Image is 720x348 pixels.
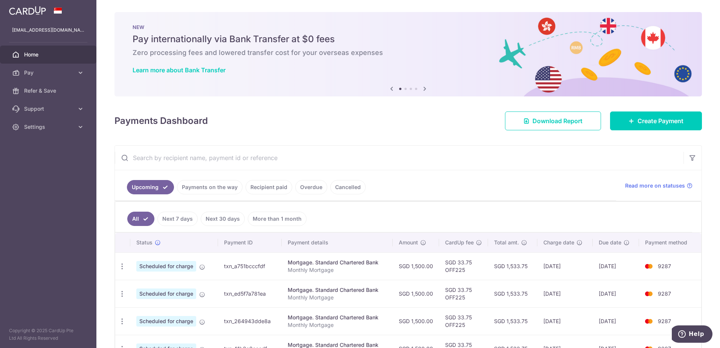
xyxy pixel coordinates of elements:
span: Support [24,105,74,113]
iframe: Opens a widget where you can find more information [672,325,712,344]
span: Scheduled for charge [136,261,196,272]
a: Download Report [505,111,601,130]
h4: Payments Dashboard [114,114,208,128]
a: Next 7 days [157,212,198,226]
td: SGD 33.75 OFF225 [439,280,488,307]
a: Overdue [295,180,327,194]
p: Monthly Mortgage [288,294,387,301]
td: SGD 1,533.75 [488,280,537,307]
td: SGD 1,533.75 [488,252,537,280]
td: txn_264943dde8a [218,307,282,335]
span: Amount [399,239,418,246]
td: SGD 1,533.75 [488,307,537,335]
td: txn_ed5f7a781ea [218,280,282,307]
span: CardUp fee [445,239,474,246]
span: Scheduled for charge [136,316,196,327]
a: Next 30 days [201,212,245,226]
span: Create Payment [638,116,683,125]
td: [DATE] [593,280,639,307]
p: Monthly Mortgage [288,321,387,329]
div: Mortgage. Standard Chartered Bank [288,314,387,321]
p: Monthly Mortgage [288,266,387,274]
td: [DATE] [593,307,639,335]
a: Upcoming [127,180,174,194]
td: [DATE] [537,252,593,280]
img: Bank transfer banner [114,12,702,96]
td: SGD 33.75 OFF225 [439,307,488,335]
span: Scheduled for charge [136,288,196,299]
img: Bank Card [641,289,656,298]
a: More than 1 month [248,212,307,226]
span: Total amt. [494,239,519,246]
a: Recipient paid [246,180,292,194]
p: NEW [133,24,684,30]
td: [DATE] [537,280,593,307]
span: Pay [24,69,74,76]
a: Learn more about Bank Transfer [133,66,226,74]
input: Search by recipient name, payment id or reference [115,146,683,170]
th: Payment ID [218,233,282,252]
span: Download Report [532,116,583,125]
h6: Zero processing fees and lowered transfer cost for your overseas expenses [133,48,684,57]
p: [EMAIL_ADDRESS][DOMAIN_NAME] [12,26,84,34]
td: SGD 1,500.00 [393,252,439,280]
td: SGD 33.75 OFF225 [439,252,488,280]
div: Mortgage. Standard Chartered Bank [288,259,387,266]
td: SGD 1,500.00 [393,307,439,335]
td: [DATE] [537,307,593,335]
span: 9287 [658,290,671,297]
a: Create Payment [610,111,702,130]
th: Payment details [282,233,393,252]
td: [DATE] [593,252,639,280]
span: Read more on statuses [625,182,685,189]
a: Cancelled [330,180,366,194]
img: Bank Card [641,262,656,271]
span: Settings [24,123,74,131]
td: txn_a751bcccfdf [218,252,282,280]
h5: Pay internationally via Bank Transfer at $0 fees [133,33,684,45]
th: Payment method [639,233,701,252]
img: Bank Card [641,317,656,326]
span: 9287 [658,263,671,269]
a: Payments on the way [177,180,243,194]
span: Status [136,239,153,246]
span: Charge date [543,239,574,246]
td: SGD 1,500.00 [393,280,439,307]
a: All [127,212,154,226]
span: 9287 [658,318,671,324]
span: Home [24,51,74,58]
span: Due date [599,239,621,246]
a: Read more on statuses [625,182,693,189]
img: CardUp [9,6,46,15]
div: Mortgage. Standard Chartered Bank [288,286,387,294]
span: Refer & Save [24,87,74,95]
